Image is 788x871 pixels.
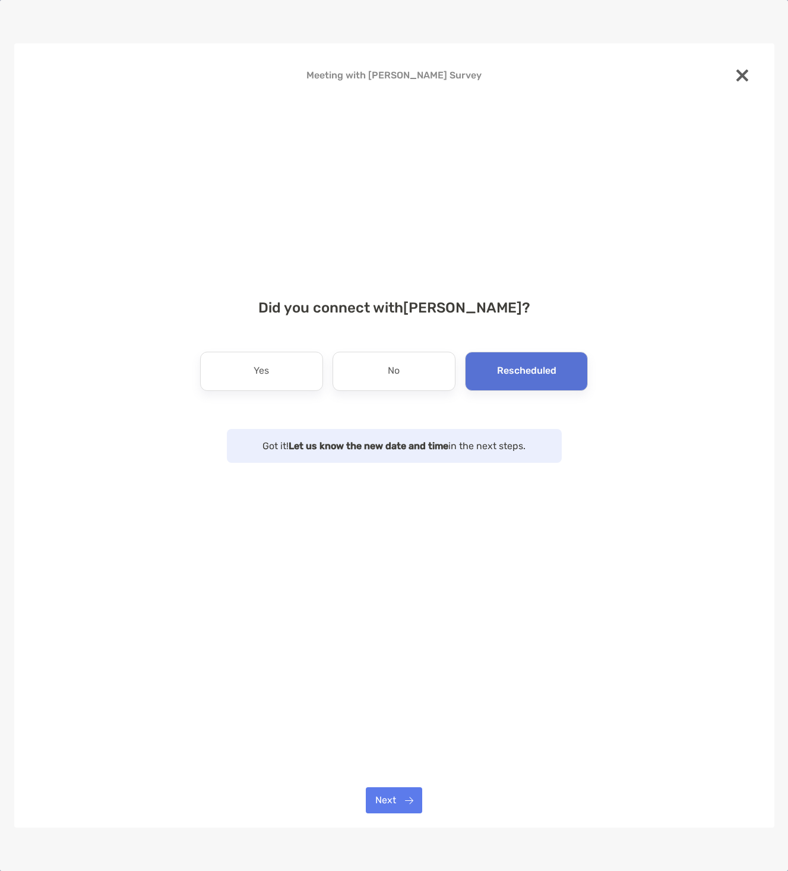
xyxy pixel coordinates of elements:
p: No [388,362,400,381]
p: Yes [254,362,269,381]
h4: Meeting with [PERSON_NAME] Survey [33,70,755,81]
button: Next [366,787,422,813]
p: Got it! in the next steps. [239,438,550,453]
p: Rescheduled [497,362,556,381]
h4: Did you connect with [PERSON_NAME] ? [33,299,755,316]
strong: Let us know the new date and time [289,440,448,452]
img: close modal [736,70,748,81]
